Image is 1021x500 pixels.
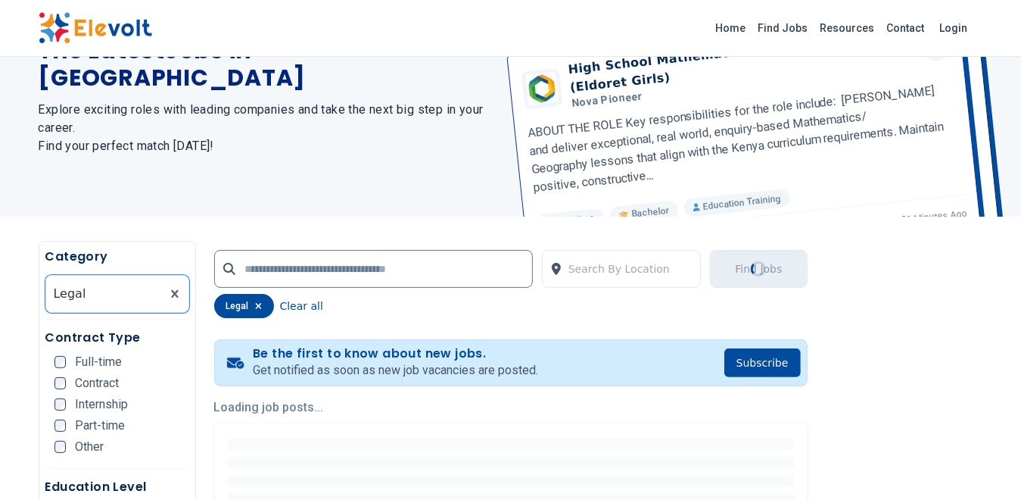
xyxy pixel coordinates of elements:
[75,377,119,389] span: Contract
[39,37,493,92] h1: The Latest Jobs in [GEOGRAPHIC_DATA]
[45,329,189,347] h5: Contract Type
[54,356,67,368] input: Full-time
[75,420,125,432] span: Part-time
[724,348,801,377] button: Subscribe
[214,398,808,417] p: Loading job posts...
[945,427,1021,500] iframe: Chat Widget
[214,294,274,318] div: legal
[75,441,104,453] span: Other
[75,398,128,411] span: Internship
[253,361,538,380] p: Get notified as soon as new job vacancies are posted.
[54,441,67,453] input: Other
[253,346,538,361] h4: Be the first to know about new jobs.
[75,356,122,368] span: Full-time
[749,258,769,279] div: Loading...
[881,16,931,40] a: Contact
[280,294,323,318] button: Clear all
[752,16,814,40] a: Find Jobs
[54,377,67,389] input: Contract
[39,12,152,44] img: Elevolt
[710,250,807,288] button: Find JobsLoading...
[54,420,67,432] input: Part-time
[931,13,977,43] a: Login
[45,248,189,266] h5: Category
[54,398,67,411] input: Internship
[39,101,493,155] h2: Explore exciting roles with leading companies and take the next big step in your career. Find you...
[45,478,189,496] h5: Education Level
[814,16,881,40] a: Resources
[710,16,752,40] a: Home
